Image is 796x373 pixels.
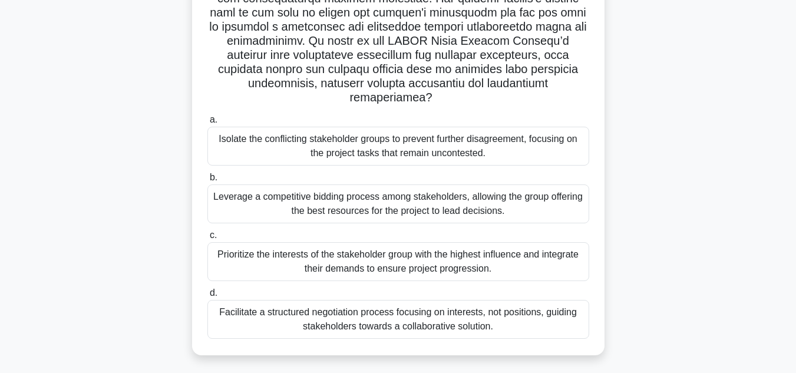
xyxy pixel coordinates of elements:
[210,172,217,182] span: b.
[210,230,217,240] span: c.
[207,242,589,281] div: Prioritize the interests of the stakeholder group with the highest influence and integrate their ...
[210,114,217,124] span: a.
[207,300,589,339] div: Facilitate a structured negotiation process focusing on interests, not positions, guiding stakeho...
[207,184,589,223] div: Leverage a competitive bidding process among stakeholders, allowing the group offering the best r...
[207,127,589,166] div: Isolate the conflicting stakeholder groups to prevent further disagreement, focusing on the proje...
[210,288,217,298] span: d.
